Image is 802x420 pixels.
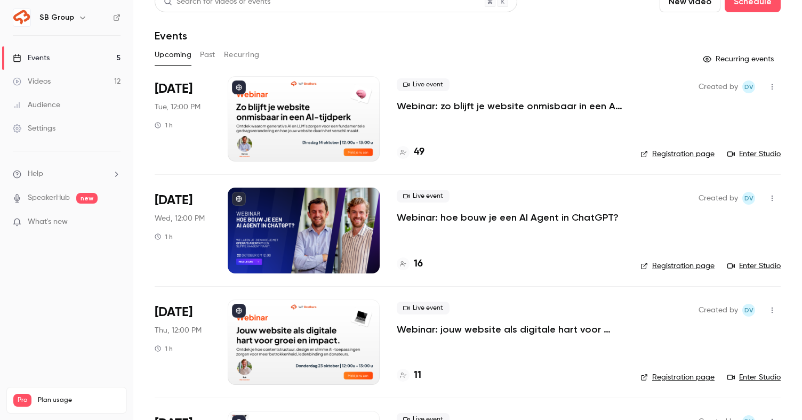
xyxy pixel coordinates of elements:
span: new [76,193,98,204]
span: Dante van der heijden [742,304,755,317]
a: 16 [397,257,423,271]
div: Audience [13,100,60,110]
li: help-dropdown-opener [13,168,121,180]
span: [DATE] [155,304,193,321]
span: Live event [397,190,450,203]
a: Registration page [640,372,715,383]
a: 49 [397,145,424,159]
span: Live event [397,78,450,91]
a: Webinar: hoe bouw je een AI Agent in ChatGPT? [397,211,619,224]
a: Webinar: jouw website als digitale hart voor groei en impact [397,323,623,336]
div: Oct 23 Thu, 12:00 PM (Europe/Amsterdam) [155,300,211,385]
span: Tue, 12:00 PM [155,102,200,112]
span: Wed, 12:00 PM [155,213,205,224]
span: Plan usage [38,396,120,405]
div: 1 h [155,344,173,353]
div: Settings [13,123,55,134]
span: Dv [744,80,753,93]
h6: SB Group [39,12,74,23]
span: Live event [397,302,450,314]
span: Dv [744,192,753,205]
a: Enter Studio [727,149,781,159]
h1: Events [155,29,187,42]
span: [DATE] [155,192,193,209]
span: Dante van der heijden [742,192,755,205]
span: Dante van der heijden [742,80,755,93]
span: Help [28,168,43,180]
a: Registration page [640,261,715,271]
div: Oct 14 Tue, 12:00 PM (Europe/Amsterdam) [155,76,211,161]
span: What's new [28,216,68,228]
div: Videos [13,76,51,87]
span: Pro [13,394,31,407]
span: [DATE] [155,80,193,98]
span: Thu, 12:00 PM [155,325,202,336]
div: 1 h [155,232,173,241]
button: Recurring events [698,51,781,68]
button: Past [200,46,215,63]
span: Created by [699,192,738,205]
button: Recurring [224,46,260,63]
a: 11 [397,368,421,383]
h4: 49 [414,145,424,159]
img: SB Group [13,9,30,26]
span: Created by [699,304,738,317]
a: Enter Studio [727,261,781,271]
div: Oct 22 Wed, 12:00 PM (Europe/Amsterdam) [155,188,211,273]
span: Dv [744,304,753,317]
iframe: Noticeable Trigger [108,217,121,227]
a: Enter Studio [727,372,781,383]
span: Created by [699,80,738,93]
a: SpeakerHub [28,192,70,204]
h4: 16 [414,257,423,271]
div: 1 h [155,121,173,130]
a: Registration page [640,149,715,159]
a: Webinar: zo blijft je website onmisbaar in een AI-tijdperk [397,100,623,112]
button: Upcoming [155,46,191,63]
div: Events [13,53,50,63]
h4: 11 [414,368,421,383]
